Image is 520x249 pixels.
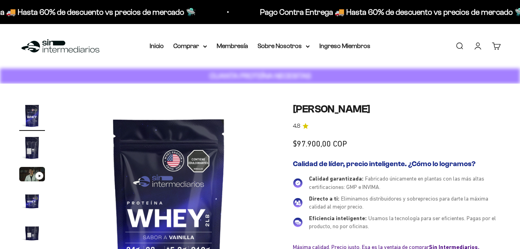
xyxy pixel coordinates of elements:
summary: Comprar [173,41,207,51]
strong: CUANTA PROTEÍNA NECESITAS [209,72,311,80]
span: Calidad garantizada: [309,175,364,182]
span: Eliminamos distribuidores y sobreprecios para darte la máxima calidad al mejor precio. [309,195,488,210]
summary: Sobre Nosotros [258,41,310,51]
img: Eficiencia inteligente [293,217,303,227]
img: Proteína Whey - Vainilla [19,188,45,213]
span: Fabricado únicamente en plantas con las más altas certificaciones: GMP e INVIMA. [309,175,484,190]
h1: [PERSON_NAME] [293,103,501,115]
img: Proteína Whey - Vainilla [19,220,45,245]
button: Ir al artículo 4 [19,188,45,216]
span: Directo a ti: [309,195,339,202]
img: Calidad garantizada [293,178,303,188]
button: Ir al artículo 3 [19,167,45,184]
button: Ir al artículo 1 [19,103,45,131]
span: Usamos la tecnología para ser eficientes. Pagas por el producto, no por oficinas. [309,215,496,230]
h2: Calidad de líder, precio inteligente. ¿Cómo lo logramos? [293,160,501,169]
button: Ir al artículo 5 [19,220,45,248]
a: 4.84.8 de 5.0 estrellas [293,122,501,131]
span: Eficiencia inteligente: [309,215,367,221]
span: 4.8 [293,122,300,131]
img: Directo a ti [293,198,303,207]
button: Ir al artículo 2 [19,135,45,163]
sale-price: $97.900,00 COP [293,137,347,150]
a: Membresía [217,42,248,49]
a: Ingreso Miembros [319,42,370,49]
img: Proteína Whey - Vainilla [19,103,45,129]
img: Proteína Whey - Vainilla [19,135,45,161]
a: Inicio [150,42,164,49]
